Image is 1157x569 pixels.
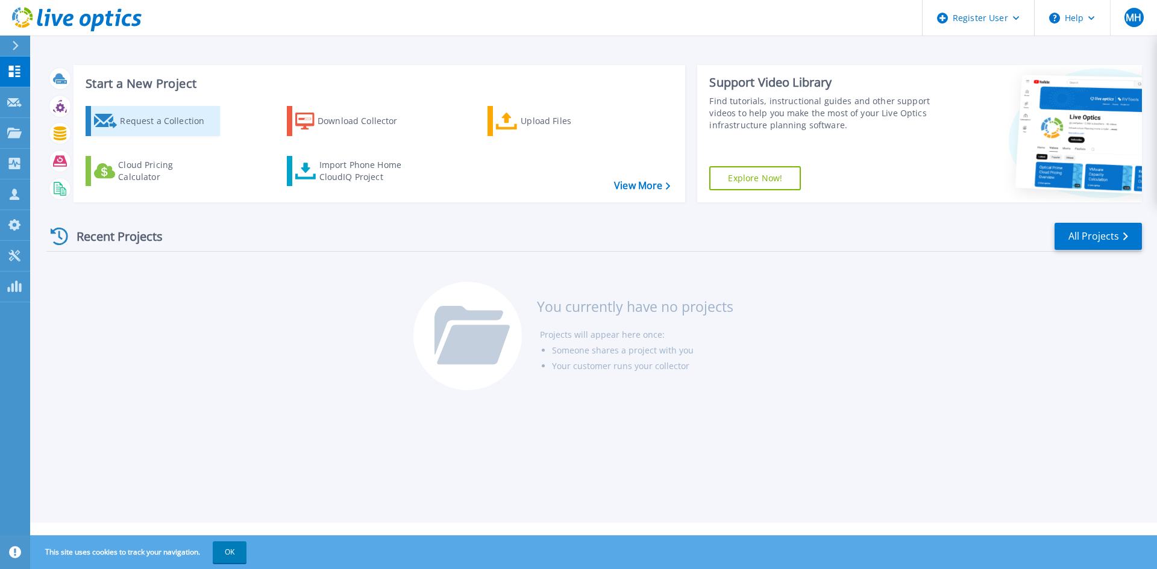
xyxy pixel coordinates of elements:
div: Download Collector [318,109,414,133]
div: Support Video Library [709,75,936,90]
div: Recent Projects [46,222,179,251]
li: Projects will appear here once: [540,327,733,343]
a: All Projects [1055,223,1142,250]
a: Request a Collection [86,106,220,136]
h3: You currently have no projects [537,300,733,313]
a: View More [614,180,670,191]
h3: Start a New Project [86,77,670,90]
span: MH [1126,13,1141,22]
a: Download Collector [287,106,421,136]
li: Your customer runs your collector [552,358,733,374]
a: Cloud Pricing Calculator [86,156,220,186]
span: This site uses cookies to track your navigation. [33,541,246,563]
div: Import Phone Home CloudIQ Project [319,159,413,183]
div: Find tutorials, instructional guides and other support videos to help you make the most of your L... [709,95,936,131]
button: OK [213,541,246,563]
div: Cloud Pricing Calculator [118,159,215,183]
div: Request a Collection [120,109,216,133]
li: Someone shares a project with you [552,343,733,358]
a: Upload Files [488,106,622,136]
div: Upload Files [521,109,617,133]
a: Explore Now! [709,166,801,190]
